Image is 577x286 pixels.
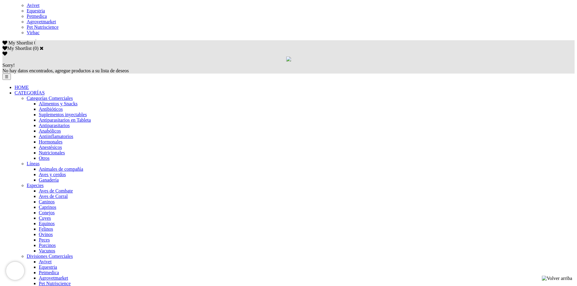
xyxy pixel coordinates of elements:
span: 0 [34,40,36,45]
iframe: Brevo live chat [6,262,24,280]
a: Equinos [39,221,55,226]
a: Agrovetmarket [27,19,56,24]
a: Antiparasitarios [39,123,70,128]
span: ( ) [33,46,38,51]
a: Animales de compañía [39,166,83,172]
a: Ovinos [39,232,53,237]
a: Cuyes [39,215,51,221]
a: Hormonales [39,139,62,144]
img: Volver arriba [542,276,572,281]
a: Otros [39,156,50,161]
a: Peces [39,237,50,242]
label: My Shortlist [2,46,32,51]
a: Anestésicos [39,145,62,150]
a: Cerrar [40,46,44,51]
a: Pet Nutriscience [27,25,58,30]
a: Avivet [39,259,51,264]
a: Nutricionales [39,150,65,155]
a: Ganadería [39,177,59,182]
a: Divisiones Comerciales [27,254,73,259]
img: loading.gif [286,57,291,61]
a: Aves de Corral [39,194,68,199]
a: Alimentos y Snacks [39,101,78,106]
a: Felinos [39,226,53,232]
a: HOME [15,85,29,90]
a: Categorías Comerciales [27,96,73,101]
a: Pet Nutriscience [39,281,71,286]
a: Antiparasitarios en Tableta [39,117,91,123]
a: Agrovetmarket [39,275,68,281]
a: Petmedica [39,270,59,275]
a: Vacunos [39,248,55,253]
div: No hay datos encontrados, agregue productos a su lista de deseos [2,63,575,74]
a: Anabólicos [39,128,61,133]
button: ☰ [2,74,11,80]
span: My Shortlist [8,40,33,45]
a: Porcinos [39,243,56,248]
a: Virbac [27,30,40,35]
label: 0 [35,46,37,51]
a: Caninos [39,199,55,204]
a: Aves de Combate [39,188,73,193]
a: Equestria [27,8,45,13]
a: Conejos [39,210,55,215]
a: Equestria [39,265,57,270]
span: Sorry! [2,63,15,68]
a: Avivet [27,3,39,8]
a: CATEGORÍAS [15,90,45,95]
a: Antiinflamatorios [39,134,73,139]
a: Antibióticos [39,107,63,112]
a: Especies [27,183,44,188]
a: Líneas [27,161,40,166]
a: Suplementos inyectables [39,112,87,117]
a: Aves y cerdos [39,172,66,177]
a: Caprinos [39,205,56,210]
a: Petmedica [27,14,47,19]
